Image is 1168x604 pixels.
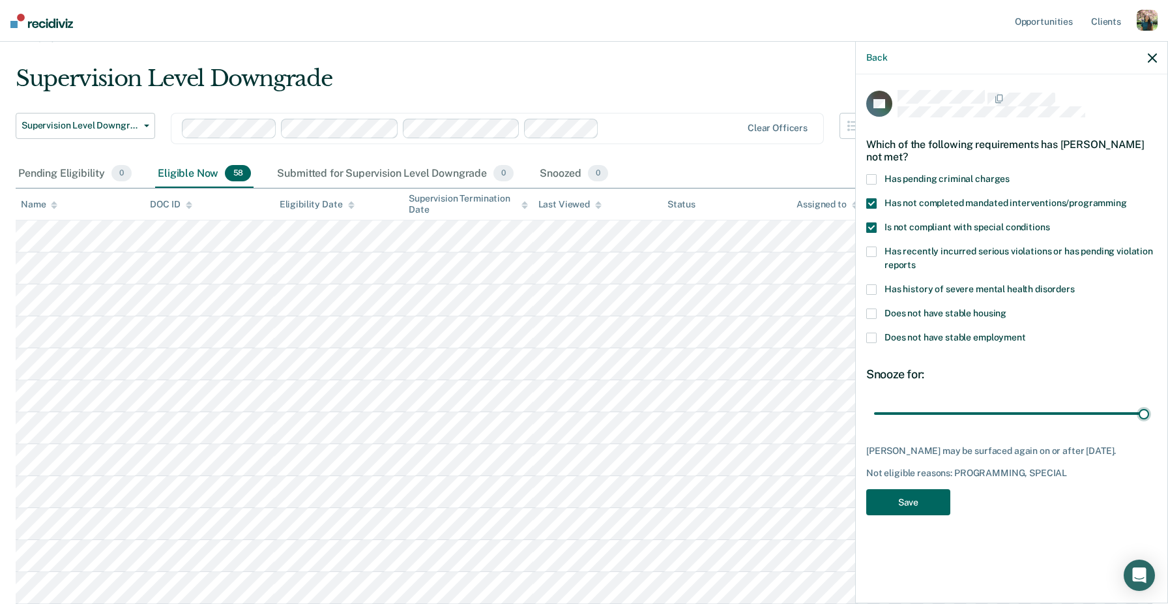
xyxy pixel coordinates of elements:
[537,160,611,189] div: Snoozed
[866,489,950,516] button: Save
[111,165,132,182] span: 0
[866,52,887,63] button: Back
[409,193,527,215] div: Supervision Termination Date
[884,284,1075,294] span: Has history of severe mental health disorders
[10,14,73,28] img: Recidiviz
[155,160,254,189] div: Eligible Now
[866,367,1157,382] div: Snooze for:
[866,468,1157,479] div: Not eligible reasons: PROGRAMMING, SPECIAL
[866,445,1157,457] div: [PERSON_NAME] may be surfaced again on or after [DATE].
[866,128,1157,174] div: Which of the following requirements has [PERSON_NAME] not met?
[667,199,695,210] div: Status
[274,160,516,189] div: Submitted for Supervision Level Downgrade
[884,174,1010,184] span: Has pending criminal charges
[22,120,139,131] span: Supervision Level Downgrade
[493,165,514,182] span: 0
[796,199,858,210] div: Assigned to
[21,199,57,210] div: Name
[225,165,251,182] span: 58
[884,246,1153,270] span: Has recently incurred serious violations or has pending violation reports
[16,65,892,102] div: Supervision Level Downgrade
[16,160,134,189] div: Pending Eligibility
[884,222,1049,232] span: Is not compliant with special conditions
[884,198,1127,208] span: Has not completed mandated interventions/programming
[1124,560,1155,591] div: Open Intercom Messenger
[150,199,192,210] div: DOC ID
[884,308,1006,318] span: Does not have stable housing
[748,123,808,134] div: Clear officers
[884,332,1026,342] span: Does not have stable employment
[588,165,608,182] span: 0
[538,199,602,210] div: Last Viewed
[280,199,355,210] div: Eligibility Date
